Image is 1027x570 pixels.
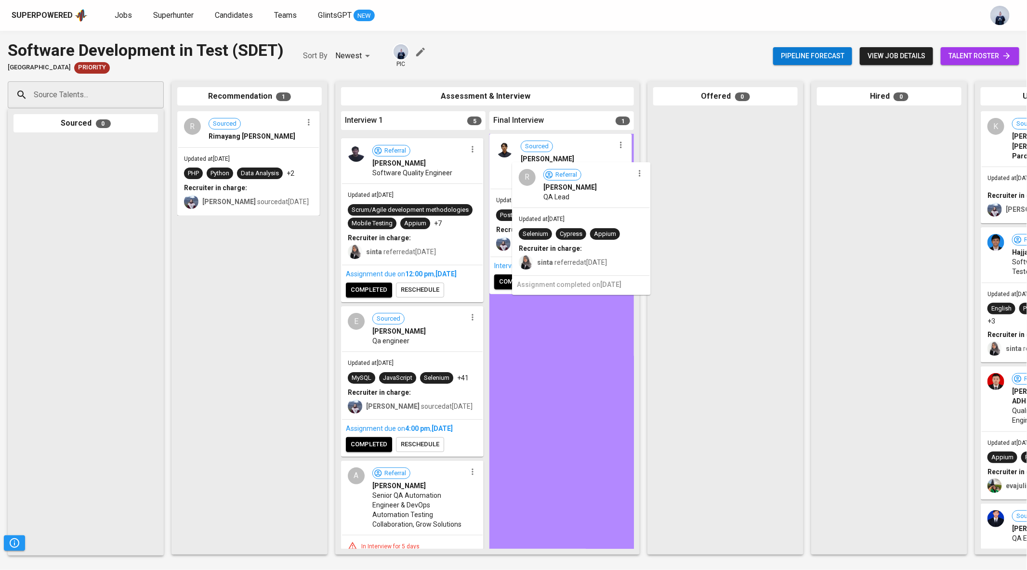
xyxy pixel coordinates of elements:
[215,10,255,22] a: Candidates
[13,114,158,133] div: Sourced
[96,119,111,128] span: 0
[74,62,110,74] div: New Job received from Demand Team
[653,87,798,106] div: Offered
[12,10,73,21] div: Superpowered
[616,117,630,125] span: 1
[115,10,134,22] a: Jobs
[115,11,132,20] span: Jobs
[860,47,933,65] button: view job details
[215,11,253,20] span: Candidates
[894,92,908,101] span: 0
[335,47,373,65] div: Newest
[393,43,409,68] div: pic
[868,50,925,62] span: view job details
[153,10,196,22] a: Superhunter
[153,11,194,20] span: Superhunter
[335,50,362,62] p: Newest
[158,94,160,96] button: Open
[341,87,634,106] div: Assessment & Interview
[948,50,1012,62] span: talent roster
[75,8,88,23] img: app logo
[817,87,961,106] div: Hired
[735,92,750,101] span: 0
[941,47,1019,65] a: talent roster
[12,8,88,23] a: Superpoweredapp logo
[493,115,544,126] span: Final Interview
[318,10,375,22] a: GlintsGPT NEW
[274,11,297,20] span: Teams
[274,10,299,22] a: Teams
[773,47,852,65] button: Pipeline forecast
[467,117,482,125] span: 5
[303,50,328,62] p: Sort By
[394,44,408,59] img: annisa@glints.com
[4,535,25,551] button: Pipeline Triggers
[8,63,70,72] span: [GEOGRAPHIC_DATA]
[74,63,110,72] span: Priority
[990,6,1010,25] img: annisa@glints.com
[177,87,322,106] div: Recommendation
[345,115,383,126] span: Interview 1
[318,11,352,20] span: GlintsGPT
[354,11,375,21] span: NEW
[8,39,284,62] div: Software Development in Test (SDET)
[276,92,291,101] span: 1
[781,50,844,62] span: Pipeline forecast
